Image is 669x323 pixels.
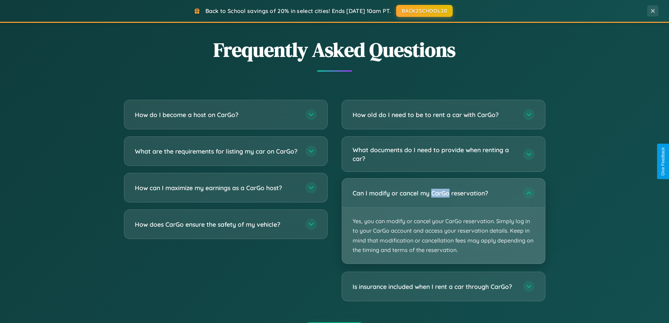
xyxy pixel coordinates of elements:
[124,36,545,63] h2: Frequently Asked Questions
[135,183,299,192] h3: How can I maximize my earnings as a CarGo host?
[205,7,391,14] span: Back to School savings of 20% in select cities! Ends [DATE] 10am PT.
[135,110,299,119] h3: How do I become a host on CarGo?
[135,220,299,229] h3: How does CarGo ensure the safety of my vehicle?
[353,110,516,119] h3: How old do I need to be to rent a car with CarGo?
[135,147,299,156] h3: What are the requirements for listing my car on CarGo?
[353,189,516,198] h3: Can I modify or cancel my CarGo reservation?
[342,208,545,264] p: Yes, you can modify or cancel your CarGo reservation. Simply log in to your CarGo account and acc...
[661,147,665,176] div: Give Feedback
[353,282,516,291] h3: Is insurance included when I rent a car through CarGo?
[353,146,516,163] h3: What documents do I need to provide when renting a car?
[396,5,453,17] button: BACK2SCHOOL20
